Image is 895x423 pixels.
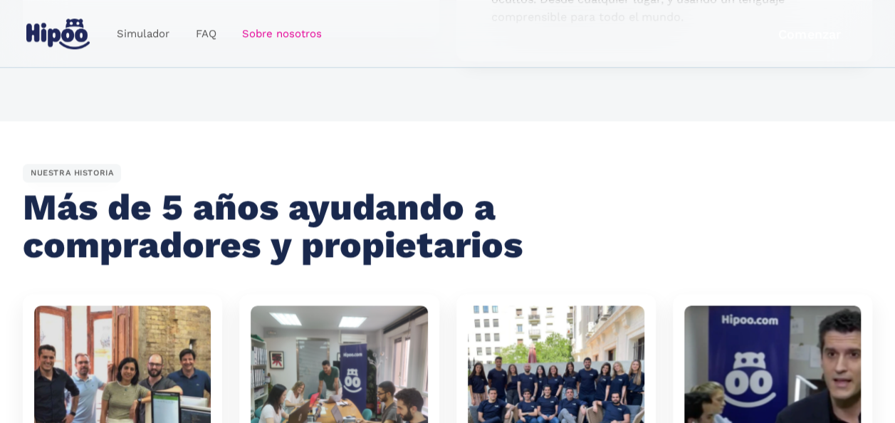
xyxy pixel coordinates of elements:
[23,164,121,182] div: NUESTRA HISTORIA
[23,188,533,265] h2: Más de 5 años ayudando a compradores y propietarios
[746,17,872,51] a: Comenzar
[23,13,93,55] a: home
[182,20,229,48] a: FAQ
[229,20,334,48] a: Sobre nosotros
[104,20,182,48] a: Simulador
